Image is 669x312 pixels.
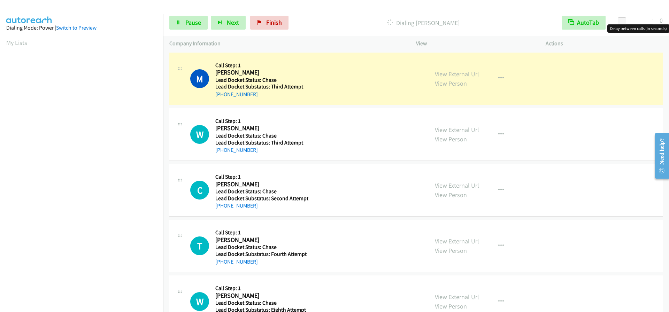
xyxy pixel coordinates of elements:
h5: Call Step: 1 [215,118,306,125]
a: View External Url [435,126,479,134]
a: View External Url [435,181,479,189]
a: View Person [435,302,467,310]
button: AutoTab [562,16,606,30]
a: [PHONE_NUMBER] [215,91,258,97]
iframe: Resource Center [649,128,669,184]
div: Dialing Mode: Power | [6,24,157,32]
h5: Lead Docket Status: Chase [215,244,307,251]
h5: Lead Docket Substatus: Third Attempt [215,139,306,146]
a: [PHONE_NUMBER] [215,147,258,153]
h1: M [190,69,209,88]
a: View Person [435,79,467,87]
h1: W [190,125,209,144]
button: Next [211,16,246,30]
a: My Lists [6,39,27,47]
h5: Call Step: 1 [215,229,307,236]
a: Finish [250,16,289,30]
h1: T [190,236,209,255]
a: View Person [435,135,467,143]
a: View Person [435,247,467,255]
a: [PHONE_NUMBER] [215,258,258,265]
h5: Call Step: 1 [215,285,306,292]
div: 0 [660,16,663,25]
h5: Call Step: 1 [215,62,306,69]
h1: W [190,292,209,311]
span: Next [227,18,239,26]
a: View Person [435,191,467,199]
p: Company Information [169,39,403,48]
div: The call is yet to be attempted [190,125,209,144]
span: Pause [185,18,201,26]
h5: Lead Docket Status: Chase [215,299,306,306]
span: Finish [266,18,282,26]
h2: [PERSON_NAME] [215,180,306,188]
h5: Lead Docket Substatus: Second Attempt [215,195,308,202]
h5: Lead Docket Status: Chase [215,132,306,139]
h5: Call Step: 1 [215,173,308,180]
a: Pause [169,16,208,30]
a: Switch to Preview [56,24,97,31]
p: Dialing [PERSON_NAME] [298,18,549,28]
h2: [PERSON_NAME] [215,292,306,300]
a: View External Url [435,237,479,245]
p: View [416,39,533,48]
h5: Lead Docket Substatus: Third Attempt [215,83,306,90]
a: View External Url [435,293,479,301]
h5: Lead Docket Substatus: Fourth Attempt [215,251,307,258]
p: Actions [546,39,663,48]
div: The call is yet to be attempted [190,236,209,255]
h2: [PERSON_NAME] [215,69,306,77]
div: The call is yet to be attempted [190,292,209,311]
h5: Lead Docket Status: Chase [215,77,306,84]
h2: [PERSON_NAME] [215,236,306,244]
h5: Lead Docket Status: Chase [215,188,308,195]
h1: C [190,181,209,200]
h2: [PERSON_NAME] [215,124,306,132]
div: The call is yet to be attempted [190,181,209,200]
a: [PHONE_NUMBER] [215,202,258,209]
a: View External Url [435,70,479,78]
